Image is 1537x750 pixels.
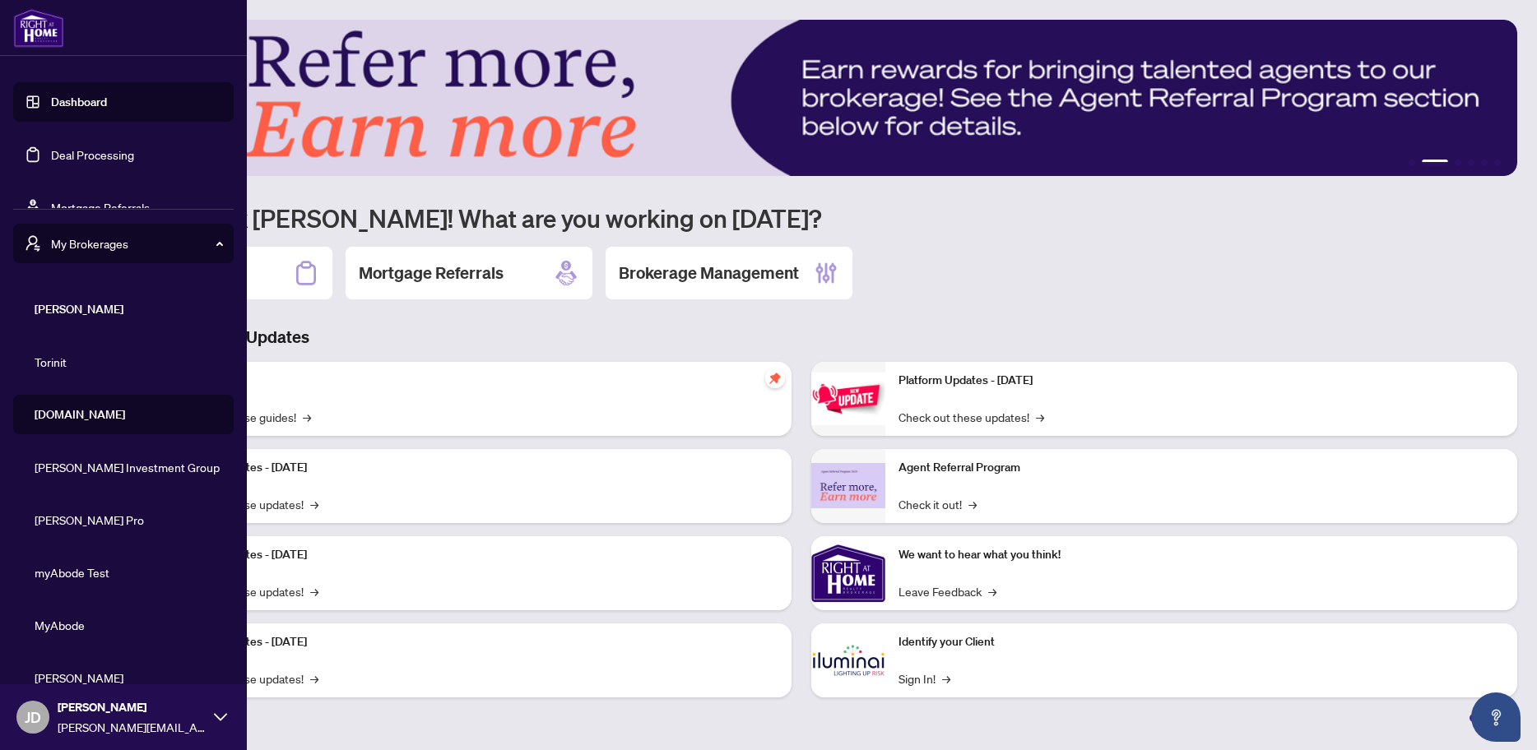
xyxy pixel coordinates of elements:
[968,495,977,513] span: →
[86,20,1517,176] img: Slide 1
[173,546,778,564] p: Platform Updates - [DATE]
[1468,160,1474,166] button: 4
[619,262,799,285] h2: Brokerage Management
[359,262,504,285] h2: Mortgage Referrals
[25,235,41,252] span: user-switch
[1455,160,1461,166] button: 3
[35,669,222,687] span: [PERSON_NAME]
[310,495,318,513] span: →
[86,202,1517,234] h1: Welcome back [PERSON_NAME]! What are you working on [DATE]?
[310,582,318,600] span: →
[899,633,1504,651] p: Identify your Client
[35,511,222,529] span: [PERSON_NAME] Pro
[35,353,222,371] span: Torinit
[35,300,222,318] span: [PERSON_NAME]
[86,326,1517,349] h3: Brokerage & Industry Updates
[35,563,222,581] span: myAbode Test
[58,698,206,716] span: [PERSON_NAME]
[811,463,885,508] img: Agent Referral Program
[25,706,41,729] span: JD
[13,8,64,48] img: logo
[942,669,950,687] span: →
[35,458,222,476] span: [PERSON_NAME] Investment Group
[899,372,1504,390] p: Platform Updates - [DATE]
[1422,160,1448,166] button: 2
[1409,160,1415,166] button: 1
[1494,160,1501,166] button: 6
[173,633,778,651] p: Platform Updates - [DATE]
[51,95,107,109] a: Dashboard
[811,373,885,424] img: Platform Updates - June 23, 2025
[1481,160,1488,166] button: 5
[811,536,885,610] img: We want to hear what you think!
[51,200,150,215] a: Mortgage Referrals
[35,405,222,424] span: [DOMAIN_NAME]
[173,372,778,390] p: Self-Help
[765,368,785,388] span: pushpin
[811,623,885,697] img: Identify your Client
[310,669,318,687] span: →
[35,616,222,634] span: MyAbode
[899,669,950,687] a: Sign In!→
[58,718,206,736] span: [PERSON_NAME][EMAIL_ADDRESS][PERSON_NAME][DOMAIN_NAME]
[1036,408,1044,426] span: →
[899,582,996,600] a: Leave Feedback→
[1471,692,1521,742] button: Open asap
[988,582,996,600] span: →
[51,234,222,252] span: My Brokerages
[173,459,778,477] p: Platform Updates - [DATE]
[899,459,1504,477] p: Agent Referral Program
[899,408,1044,426] a: Check out these updates!→
[899,546,1504,564] p: We want to hear what you think!
[51,147,134,162] a: Deal Processing
[899,495,977,513] a: Check it out!→
[303,408,311,426] span: →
